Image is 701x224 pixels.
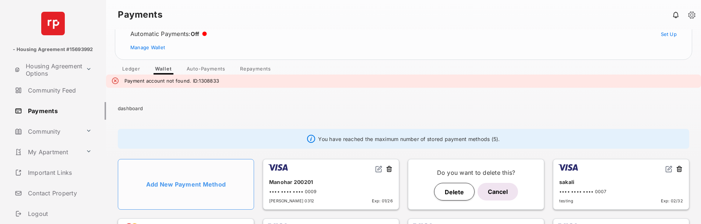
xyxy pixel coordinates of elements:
[559,189,683,194] div: •••• •••• •••• 0007
[12,143,83,161] a: My Apartment
[12,205,106,223] a: Logout
[559,176,683,188] div: sakali
[665,165,673,173] img: svg+xml;base64,PHN2ZyB2aWV3Qm94PSIwIDAgMjQgMjQiIHdpZHRoPSIxNiIgaGVpZ2h0PSIxNiIgZmlsbD0ibm9uZSIgeG...
[149,66,178,75] a: Wallet
[12,184,106,202] a: Contact Property
[12,102,106,120] a: Payments
[269,189,393,194] div: •••• •••• •••• 0009
[12,82,106,99] a: Community Feed
[269,198,314,203] span: [PERSON_NAME] 0312
[434,183,475,200] button: Delete
[41,12,65,35] img: svg+xml;base64,PHN2ZyB4bWxucz0iaHR0cDovL3d3dy53My5vcmcvMjAwMC9zdmciIHdpZHRoPSI2NCIgaGVpZ2h0PSI2NC...
[12,123,83,140] a: Community
[12,61,83,79] a: Housing Agreement Options
[661,31,677,37] a: Set Up
[375,165,383,173] img: svg+xml;base64,PHN2ZyB2aWV3Qm94PSIwIDAgMjQgMjQiIHdpZHRoPSIxNiIgaGVpZ2h0PSIxNiIgZmlsbD0ibm9uZSIgeG...
[118,10,162,19] strong: Payments
[13,46,93,53] p: - Housing Agreement #15693992
[12,164,95,181] a: Important Links
[372,198,393,203] span: Exp: 01/26
[414,168,538,177] p: Do you want to delete this?
[124,77,219,85] em: Payment account not found. ID:1308833
[269,176,393,188] div: Manohar 200201
[116,66,146,75] a: Ledger
[106,97,701,117] div: dashboard
[234,66,277,75] a: Repayments
[181,66,231,75] a: Auto-Payments
[661,198,683,203] span: Exp: 02/32
[559,198,574,203] span: testing
[118,129,689,149] div: You have reached the maximum number of stored payment methods (5).
[130,30,207,37] div: Automatic Payments :
[478,183,518,200] button: Cancel
[191,30,200,37] span: Off
[130,44,165,50] a: Manage Wallet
